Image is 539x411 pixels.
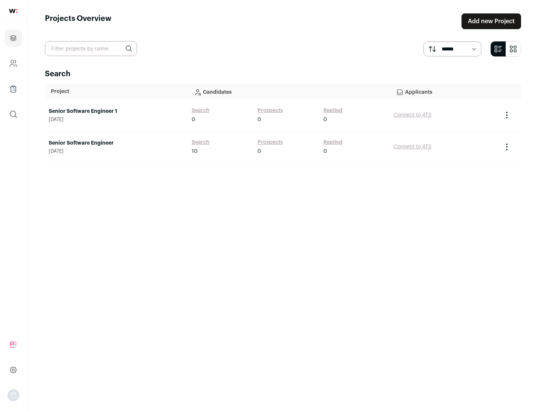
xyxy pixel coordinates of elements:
[4,80,22,98] a: Company Lists
[4,55,22,72] a: Company and ATS Settings
[396,84,493,99] p: Applicants
[194,84,384,99] p: Candidates
[323,107,342,114] a: Replied
[49,139,184,147] a: Senior Software Engineer
[45,41,137,56] input: Filter projects by name
[51,88,182,95] p: Project
[49,108,184,115] a: Senior Software Engineer 1
[462,13,521,29] a: Add new Project
[323,139,342,146] a: Replied
[7,389,19,401] img: nopic.png
[45,69,521,79] h2: Search
[49,148,184,154] span: [DATE]
[4,29,22,47] a: Projects
[45,13,112,29] h1: Projects Overview
[502,142,511,151] button: Project Actions
[192,148,198,155] span: 10
[49,117,184,123] span: [DATE]
[394,112,432,118] a: Connect to ATS
[394,144,432,149] a: Connect to ATS
[258,107,283,114] a: Prospects
[323,116,327,123] span: 0
[258,116,261,123] span: 0
[323,148,327,155] span: 0
[502,111,511,120] button: Project Actions
[192,139,210,146] a: Search
[258,148,261,155] span: 0
[192,107,210,114] a: Search
[258,139,283,146] a: Prospects
[9,9,18,13] img: wellfound-shorthand-0d5821cbd27db2630d0214b213865d53afaa358527fdda9d0ea32b1df1b89c2c.svg
[192,116,195,123] span: 0
[7,389,19,401] button: Open dropdown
